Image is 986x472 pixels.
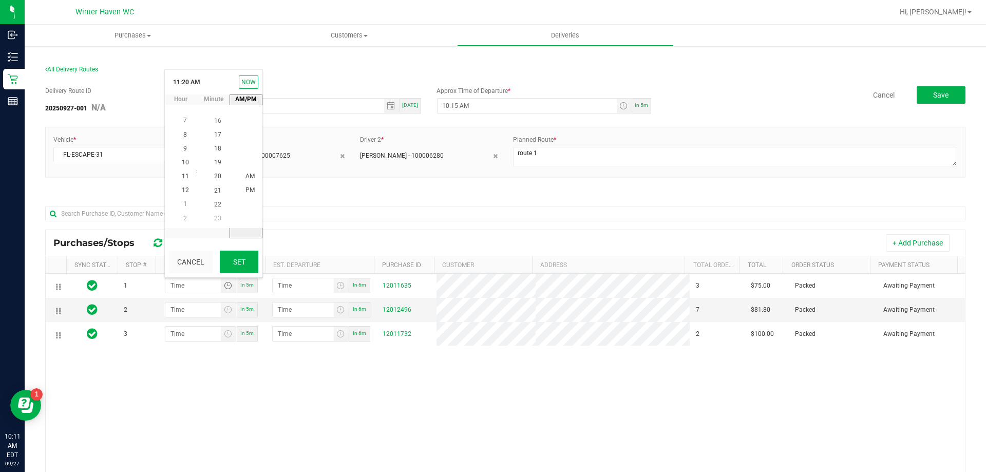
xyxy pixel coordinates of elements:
[214,201,221,208] span: 22
[383,282,411,289] a: 12011635
[437,86,510,96] label: Approx Time of Departure
[382,261,421,269] a: Purchase ID
[933,91,949,99] span: Save
[883,281,935,291] span: Awaiting Payment
[183,117,187,124] span: 7
[353,306,366,312] span: In 6m
[900,8,966,16] span: Hi, [PERSON_NAME]!
[353,330,366,336] span: In 6m
[241,31,457,40] span: Customers
[126,261,146,269] a: Stop #
[214,215,221,222] span: 23
[5,432,20,460] p: 10:11 AM EDT
[245,173,255,180] span: AM
[214,117,221,124] span: 16
[25,31,241,40] span: Purchases
[45,86,91,96] label: Delivery Route ID
[245,187,255,194] span: PM
[751,329,774,339] span: $100.00
[230,95,262,104] span: AM/PM
[873,90,895,100] a: Cancel
[883,305,935,315] span: Awaiting Payment
[182,173,189,180] span: 11
[685,256,739,274] th: Total Order Lines
[8,74,18,84] inline-svg: Retail
[240,282,254,288] span: In 5m
[537,31,593,40] span: Deliveries
[240,330,254,336] span: In 5m
[183,145,187,152] span: 9
[214,159,221,166] span: 19
[207,99,384,113] input: Date
[353,282,366,288] span: In 6m
[183,201,187,208] span: 1
[240,306,254,312] span: In 5m
[334,278,349,293] span: Toggle time list
[182,187,189,194] span: 12
[214,131,221,138] span: 17
[91,103,106,112] span: N/A
[751,305,770,315] span: $81.80
[183,131,187,138] span: 8
[917,86,965,104] button: Save
[169,74,204,90] span: 11:20 AM
[239,75,258,89] button: Select now
[45,206,965,221] input: Search Purchase ID, Customer Name or ID
[383,330,411,337] a: 12011732
[795,281,816,291] span: Packed
[696,281,699,291] span: 3
[221,303,236,317] span: Toggle time list
[124,281,127,291] span: 1
[221,278,236,293] span: Toggle time list
[886,234,950,252] button: + Add Purchase
[214,173,221,180] span: 20
[8,30,18,40] inline-svg: Inbound
[748,261,766,269] a: Total
[30,388,43,401] iframe: Resource center unread badge
[8,96,18,106] inline-svg: Reports
[402,102,418,108] span: [DATE]
[434,256,532,274] th: Customer
[791,261,834,269] a: Order Status
[197,95,230,104] span: minute
[883,329,935,339] span: Awaiting Payment
[795,329,816,339] span: Packed
[5,460,20,467] p: 09/27
[221,327,236,341] span: Toggle time list
[751,281,770,291] span: $75.00
[53,237,145,249] span: Purchases/Stops
[45,66,98,73] span: All Delivery Routes
[183,215,187,222] span: 2
[273,278,334,293] input: Time
[635,102,648,108] span: In 5m
[273,327,334,341] input: Time
[795,305,816,315] span: Packed
[87,303,98,317] span: In Sync
[438,99,617,113] input: Time
[878,261,930,269] a: Payment Status
[214,187,221,194] span: 21
[25,25,241,46] a: Purchases
[54,147,178,162] span: FL-ESCAPE-31
[273,303,334,317] input: Time
[87,278,98,293] span: In Sync
[360,151,444,160] span: [PERSON_NAME] - 100006280
[53,135,76,144] label: Vehicle
[182,159,189,166] span: 10
[87,327,98,341] span: In Sync
[124,305,127,315] span: 2
[75,8,134,16] span: Winter Haven WC
[220,251,258,273] button: Set time
[8,52,18,62] inline-svg: Inventory
[334,327,349,341] span: Toggle time list
[617,99,632,113] span: Toggle time list
[165,95,197,104] span: hour
[124,329,127,339] span: 3
[165,303,221,317] input: Time
[334,303,349,317] span: Toggle time list
[265,256,374,274] th: Est. Departure
[45,105,87,112] strong: 20250927-001
[383,306,411,313] a: 12012496
[532,256,685,274] th: Address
